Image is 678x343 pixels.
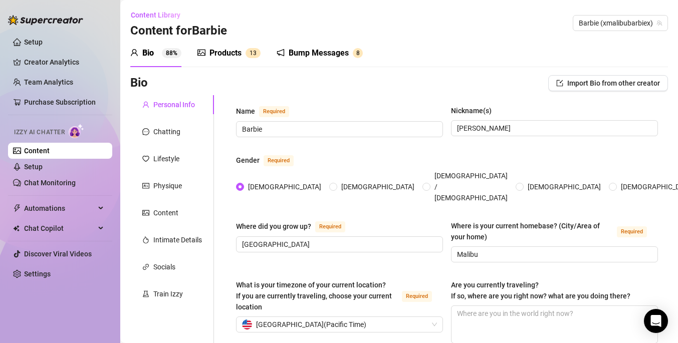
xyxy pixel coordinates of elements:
span: Izzy AI Chatter [14,128,65,137]
img: Chat Copilot [13,225,20,232]
a: Discover Viral Videos [24,250,92,258]
div: Chatting [153,126,180,137]
span: Automations [24,200,95,216]
span: Import Bio from other creator [567,79,660,87]
sup: 13 [246,48,261,58]
img: logo-BBDzfeDw.svg [8,15,83,25]
div: Bump Messages [289,47,349,59]
button: Import Bio from other creator [548,75,668,91]
span: picture [142,209,149,216]
span: [GEOGRAPHIC_DATA] ( Pacific Time ) [256,317,366,332]
div: Personal Info [153,99,195,110]
a: Chat Monitoring [24,179,76,187]
span: message [142,128,149,135]
div: Bio [142,47,154,59]
span: user [130,49,138,57]
h3: Bio [130,75,148,91]
span: Required [617,226,647,237]
span: What is your timezone of your current location? If you are currently traveling, choose your curre... [236,281,392,311]
button: Content Library [130,7,188,23]
span: [DEMOGRAPHIC_DATA] / [DEMOGRAPHIC_DATA] [430,170,512,203]
a: Setup [24,163,43,171]
span: import [556,80,563,87]
span: [DEMOGRAPHIC_DATA] [244,181,325,192]
a: Team Analytics [24,78,73,86]
a: Content [24,147,50,155]
span: Required [264,155,294,166]
input: Name [242,124,435,135]
label: Gender [236,154,305,166]
a: Purchase Subscription [24,98,96,106]
div: Gender [236,155,260,166]
span: Content Library [131,11,180,19]
span: Required [315,221,345,232]
span: idcard [142,182,149,189]
div: Content [153,207,178,218]
div: Where did you grow up? [236,221,311,232]
label: Nickname(s) [451,105,499,116]
span: 1 [250,50,253,57]
label: Where did you grow up? [236,220,356,232]
span: picture [197,49,205,57]
div: Products [209,47,242,59]
div: Where is your current homebase? (City/Area of your home) [451,220,613,242]
img: us [242,319,252,329]
div: Physique [153,180,182,191]
span: [DEMOGRAPHIC_DATA] [524,181,605,192]
span: 8 [356,50,360,57]
input: Nickname(s) [457,123,650,134]
span: Required [259,106,289,117]
input: Where is your current homebase? (City/Area of your home) [457,249,650,260]
div: Open Intercom Messenger [644,309,668,333]
div: Socials [153,261,175,272]
span: thunderbolt [13,204,21,212]
a: Setup [24,38,43,46]
div: Train Izzy [153,288,183,299]
span: heart [142,155,149,162]
span: [DEMOGRAPHIC_DATA] [337,181,418,192]
sup: 8 [353,48,363,58]
img: AI Chatter [69,124,84,138]
span: user [142,101,149,108]
span: Are you currently traveling? If so, where are you right now? what are you doing there? [451,281,630,300]
sup: 88% [162,48,181,58]
div: Nickname(s) [451,105,492,116]
label: Where is your current homebase? (City/Area of your home) [451,220,658,242]
span: link [142,263,149,270]
span: experiment [142,290,149,297]
div: Lifestyle [153,153,179,164]
div: Name [236,106,255,117]
span: notification [277,49,285,57]
label: Name [236,105,300,117]
a: Creator Analytics [24,54,104,70]
a: Settings [24,270,51,278]
span: 3 [253,50,257,57]
div: Intimate Details [153,234,202,245]
span: team [656,20,662,26]
span: Barbie (xmalibubarbiex) [579,16,662,31]
input: Where did you grow up? [242,239,435,250]
h3: Content for Barbie [130,23,227,39]
span: Required [402,291,432,302]
span: Chat Copilot [24,220,95,236]
span: fire [142,236,149,243]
